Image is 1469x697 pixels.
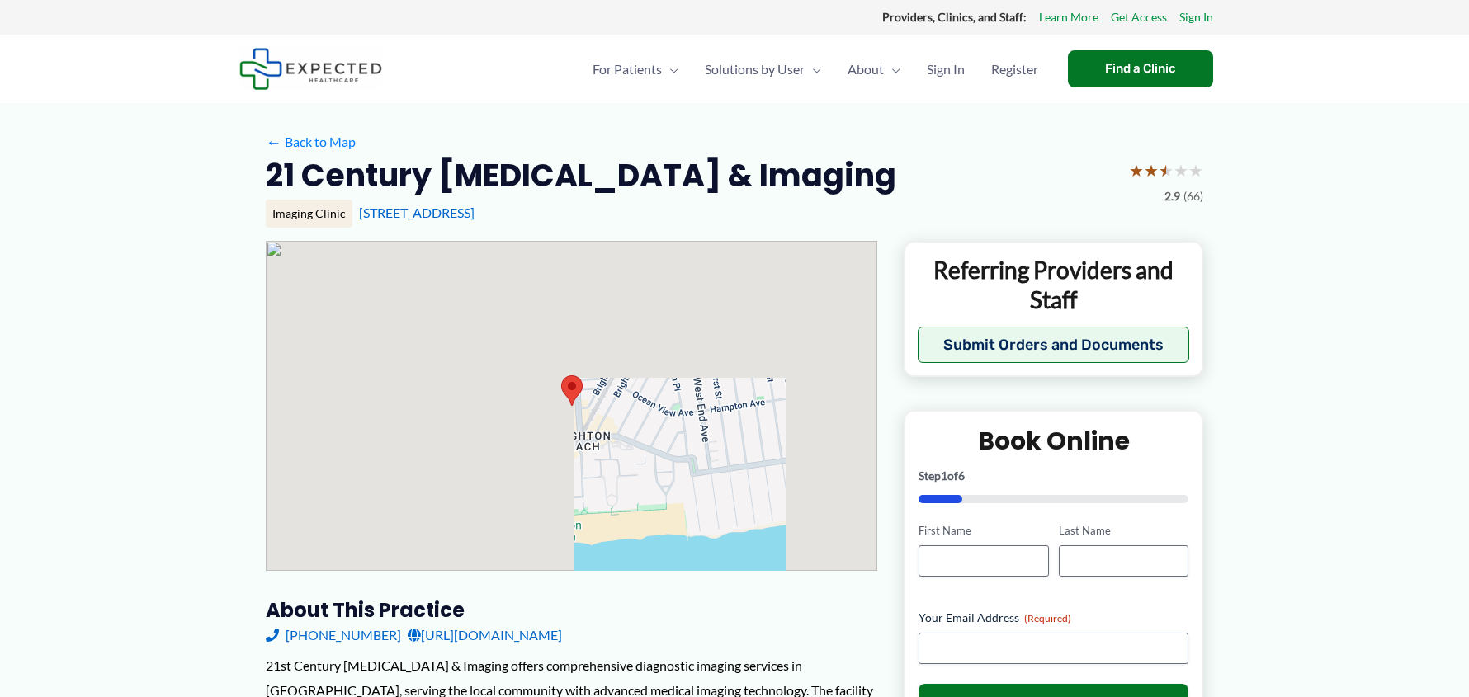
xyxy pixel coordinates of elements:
a: For PatientsMenu Toggle [579,40,692,98]
span: ★ [1144,155,1159,186]
span: ★ [1174,155,1188,186]
h3: About this practice [266,597,877,623]
span: About [848,40,884,98]
h2: 21 Century [MEDICAL_DATA] & Imaging [266,155,896,195]
span: 1 [941,469,947,483]
span: (Required) [1024,612,1071,624]
button: Submit Orders and Documents [918,327,1189,363]
span: Register [991,40,1038,98]
a: Sign In [914,40,978,98]
span: ★ [1159,155,1174,186]
div: Imaging Clinic [266,200,352,228]
label: First Name [919,523,1048,539]
a: Find a Clinic [1068,50,1213,87]
a: AboutMenu Toggle [834,40,914,98]
a: Learn More [1039,7,1098,28]
h2: Book Online [919,425,1188,457]
img: Expected Healthcare Logo - side, dark font, small [239,48,382,90]
label: Last Name [1059,523,1188,539]
nav: Primary Site Navigation [579,40,1051,98]
a: Sign In [1179,7,1213,28]
a: [STREET_ADDRESS] [359,205,475,220]
span: ★ [1188,155,1203,186]
span: 2.9 [1164,186,1180,207]
span: Solutions by User [705,40,805,98]
span: (66) [1183,186,1203,207]
p: Step of [919,470,1188,482]
span: ← [266,134,281,149]
label: Your Email Address [919,610,1188,626]
span: For Patients [593,40,662,98]
a: [URL][DOMAIN_NAME] [408,623,562,648]
span: Sign In [927,40,965,98]
a: Get Access [1111,7,1167,28]
span: Menu Toggle [662,40,678,98]
p: Referring Providers and Staff [918,255,1189,315]
span: 6 [958,469,965,483]
a: ←Back to Map [266,130,356,154]
a: Solutions by UserMenu Toggle [692,40,834,98]
span: Menu Toggle [805,40,821,98]
span: ★ [1129,155,1144,186]
strong: Providers, Clinics, and Staff: [882,10,1027,24]
a: Register [978,40,1051,98]
span: Menu Toggle [884,40,900,98]
a: [PHONE_NUMBER] [266,623,401,648]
